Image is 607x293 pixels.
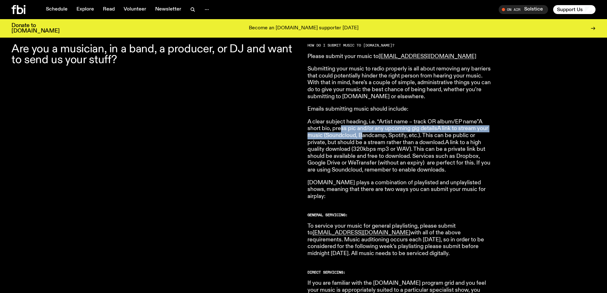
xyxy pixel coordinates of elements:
a: [EMAIL_ADDRESS][DOMAIN_NAME] [379,54,476,59]
a: Schedule [42,5,71,14]
strong: DIRECT SERVICING: [307,270,345,275]
p: To service your music for general playlisting, please submit to with all of the above requirement... [307,223,491,257]
p: [DOMAIN_NAME] plays a combination of playlisted and unplaylisted shows, meaning that there are tw... [307,179,491,200]
a: [EMAIL_ADDRESS][DOMAIN_NAME] [313,230,410,236]
button: Support Us [553,5,596,14]
a: Newsletter [151,5,185,14]
strong: GENERAL SERVICING: [307,212,348,217]
h2: HOW DO I SUBMIT MUSIC TO [DOMAIN_NAME]? [307,44,491,47]
p: Become an [DOMAIN_NAME] supporter [DATE] [249,26,358,31]
p: Submitting your music to radio properly is all about removing any barriers that could potentially... [307,66,491,100]
p: Please submit your music to [307,53,491,60]
a: Read [99,5,119,14]
h3: Donate to [DOMAIN_NAME] [11,23,60,34]
span: Support Us [557,7,583,12]
p: Emails submitting music should include: [307,106,491,113]
p: Are you a musician, in a band, a producer, or DJ and want to send us your stuff? [11,44,300,65]
a: Volunteer [120,5,150,14]
p: A clear subject heading, i.e. “Artist name – track OR album/EP name”A short bio, press pic and/or... [307,119,491,174]
a: Explore [73,5,98,14]
span: Tune in live [506,7,545,12]
button: On AirSolstice [499,5,548,14]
